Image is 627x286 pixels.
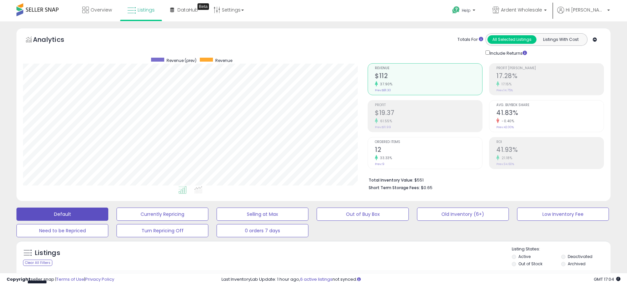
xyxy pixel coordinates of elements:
span: Profit [PERSON_NAME] [496,67,604,70]
span: Revenue [375,67,482,70]
h5: Listings [35,248,60,258]
a: 6 active listings [300,276,332,282]
p: Listing States: [512,246,611,252]
span: DataHub [177,7,198,13]
span: Overview [91,7,112,13]
label: Active [518,254,531,259]
button: Low Inventory Fee [517,208,609,221]
a: Hi [PERSON_NAME] [557,7,610,21]
button: Default [16,208,108,221]
small: Prev: 14.75% [496,88,513,92]
label: Deactivated [568,254,592,259]
span: Ardent Wholesale [501,7,542,13]
button: Selling at Max [217,208,308,221]
label: Archived [568,261,586,267]
button: 0 orders 7 days [217,224,308,237]
button: Turn Repricing Off [117,224,208,237]
strong: Copyright [7,276,31,282]
small: 17.15% [499,82,511,87]
small: 61.55% [378,119,392,124]
i: Get Help [452,6,460,14]
span: ROI [496,140,604,144]
span: Listings [138,7,155,13]
small: Prev: 34.60% [496,162,514,166]
small: -0.40% [499,119,514,124]
h2: $19.37 [375,109,482,118]
span: $0.65 [421,185,432,191]
h2: 41.83% [496,109,604,118]
button: Listings With Cost [536,35,585,44]
div: Include Returns [481,49,535,57]
button: Out of Buy Box [317,208,408,221]
button: Old Inventory (6+) [417,208,509,221]
button: Need to be Repriced [16,224,108,237]
h2: 12 [375,146,482,155]
small: 33.33% [378,156,392,160]
small: 37.90% [378,82,392,87]
div: Tooltip anchor [197,3,209,10]
span: Hi [PERSON_NAME] [566,7,605,13]
button: Currently Repricing [117,208,208,221]
span: Profit [375,103,482,107]
h2: 17.28% [496,72,604,81]
small: 21.18% [499,156,512,160]
h2: $112 [375,72,482,81]
li: $551 [369,176,599,184]
span: Avg. Buybox Share [496,103,604,107]
div: seller snap | | [7,276,114,283]
h2: 41.93% [496,146,604,155]
small: Prev: $81.30 [375,88,391,92]
span: Revenue [215,58,232,63]
h5: Analytics [33,35,77,46]
span: Ordered Items [375,140,482,144]
span: Help [462,8,471,13]
span: Revenue (prev) [167,58,196,63]
div: Totals For [457,37,483,43]
a: Help [447,1,482,21]
div: Clear All Filters [23,260,52,266]
button: All Selected Listings [487,35,536,44]
span: 2025-08-15 17:04 GMT [594,276,620,282]
small: Prev: 42.00% [496,125,514,129]
div: Last InventoryLab Update: 1 hour ago, not synced. [222,276,620,283]
b: Total Inventory Value: [369,177,413,183]
small: Prev: $11.99 [375,125,391,129]
small: Prev: 9 [375,162,384,166]
b: Short Term Storage Fees: [369,185,420,190]
label: Out of Stock [518,261,542,267]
